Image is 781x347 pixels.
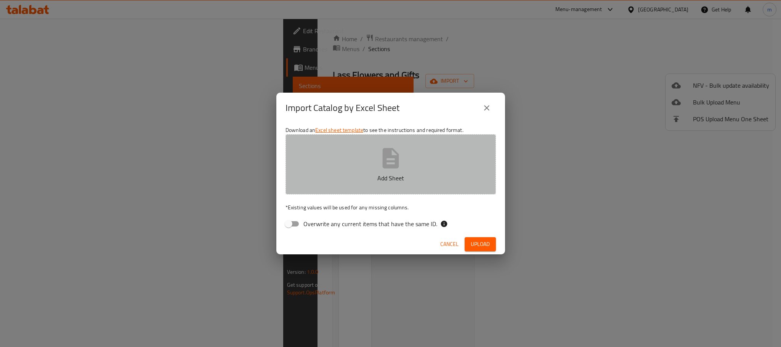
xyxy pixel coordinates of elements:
[285,134,496,194] button: Add Sheet
[303,219,437,228] span: Overwrite any current items that have the same ID.
[440,239,459,249] span: Cancel
[440,220,448,228] svg: If the overwrite option isn't selected, then the items that match an existing ID will be ignored ...
[285,204,496,211] p: Existing values will be used for any missing columns.
[478,99,496,117] button: close
[285,102,399,114] h2: Import Catalog by Excel Sheet
[437,237,462,251] button: Cancel
[465,237,496,251] button: Upload
[315,125,363,135] a: Excel sheet template
[471,239,490,249] span: Upload
[297,173,484,183] p: Add Sheet
[276,123,505,234] div: Download an to see the instructions and required format.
